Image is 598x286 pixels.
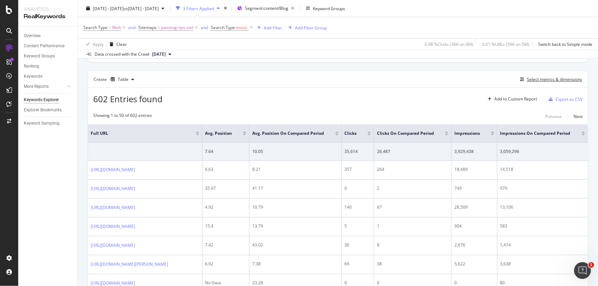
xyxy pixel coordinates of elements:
[345,130,357,137] span: Clicks
[24,120,60,127] div: Keyword Sampling
[252,166,338,173] div: 8.21
[128,25,136,30] div: and
[205,280,247,286] div: No Data
[454,280,494,286] div: 0
[538,41,592,47] div: Switch back to Simple mode
[545,113,562,119] div: Previous
[83,39,104,50] button: Apply
[24,106,73,114] a: Explorer Bookmarks
[24,6,72,13] div: Analytics
[303,3,348,14] button: Keyword Groups
[205,185,247,191] div: 35.97
[454,148,494,155] div: 3,929,438
[500,166,585,173] div: 14,518
[183,5,214,11] div: 3 Filters Applied
[573,112,583,121] button: Next
[24,63,73,70] a: Ranking
[91,242,135,249] a: [URL][DOMAIN_NAME]
[205,130,233,137] span: Avg. Position
[377,223,448,229] div: 1
[205,204,247,210] div: 4.92
[454,130,480,137] span: Impressions
[546,93,583,105] button: Export as CSV
[252,204,338,210] div: 10.79
[252,280,338,286] div: 23.28
[500,185,585,191] div: 979
[24,63,39,70] div: Ranking
[454,242,494,248] div: 2,676
[517,75,582,84] button: Select metrics & dimensions
[91,204,135,211] a: [URL][DOMAIN_NAME]
[286,23,327,32] button: Add Filter Group
[173,3,222,14] button: 3 Filters Applied
[83,3,167,14] button: [DATE] - [DATE]vs[DATE] - [DATE]
[454,185,494,191] div: 749
[24,32,73,40] a: Overview
[425,41,473,47] div: 0.98 % Clicks ( 36K on 4M )
[24,106,62,114] div: Explorer Bookmarks
[24,83,66,90] a: More Reports
[500,242,585,248] div: 1,414
[573,113,583,119] div: Next
[107,39,127,50] button: Clear
[94,74,137,85] div: Create
[158,25,160,30] span: =
[454,261,494,267] div: 5,622
[149,50,174,58] button: [DATE]
[252,261,338,267] div: 7.38
[93,5,124,11] span: [DATE] - [DATE]
[545,112,562,121] button: Previous
[128,24,136,31] button: and
[454,204,494,210] div: 28,509
[345,185,371,191] div: 0
[313,5,345,11] div: Keyword Groups
[454,166,494,173] div: 18,489
[109,25,111,30] span: =
[91,223,135,230] a: [URL][DOMAIN_NAME]
[91,261,168,268] a: [URL][DOMAIN_NAME][PERSON_NAME]
[24,13,72,21] div: RealKeywords
[236,25,247,30] span: exists
[24,96,59,104] div: Keywords Explorer
[205,166,247,173] div: 6.63
[345,204,371,210] div: 140
[500,148,585,155] div: 3,059,296
[535,39,592,50] button: Switch back to Simple mode
[500,130,571,137] span: Impressions On Compared Period
[91,130,185,137] span: Full URL
[112,23,121,33] span: Web
[95,51,149,57] div: Data crossed with the Crawl
[377,242,448,248] div: 8
[252,223,338,229] div: 13.79
[377,130,434,137] span: Clicks On Compared Period
[574,262,591,279] iframe: Intercom live chat
[118,77,129,82] div: Table
[161,23,193,33] span: painting-tips.xml
[252,130,324,137] span: Avg. Position On Compared Period
[222,5,228,12] div: times
[24,32,41,40] div: Overview
[482,41,529,47] div: 0.01 % URLs ( 596 on 5M )
[205,261,247,267] div: 6.92
[24,42,64,50] div: Content Performance
[500,261,585,267] div: 3,638
[377,185,448,191] div: 2
[500,280,585,286] div: 80
[345,280,371,286] div: 0
[24,120,73,127] a: Keyword Sampling
[108,74,137,85] button: Table
[252,242,338,248] div: 43.02
[205,242,247,248] div: 7.42
[454,223,494,229] div: 904
[377,148,448,155] div: 26,487
[152,51,166,57] span: 2025 Sep. 1st
[93,112,152,121] div: Showing 1 to 50 of 602 entries
[252,148,338,155] div: 10.05
[201,25,208,30] div: and
[527,76,582,82] div: Select metrics & dimensions
[205,148,247,155] div: 7.64
[377,261,448,267] div: 38
[93,93,163,105] span: 602 Entries found
[91,185,135,192] a: [URL][DOMAIN_NAME]
[252,185,338,191] div: 41.17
